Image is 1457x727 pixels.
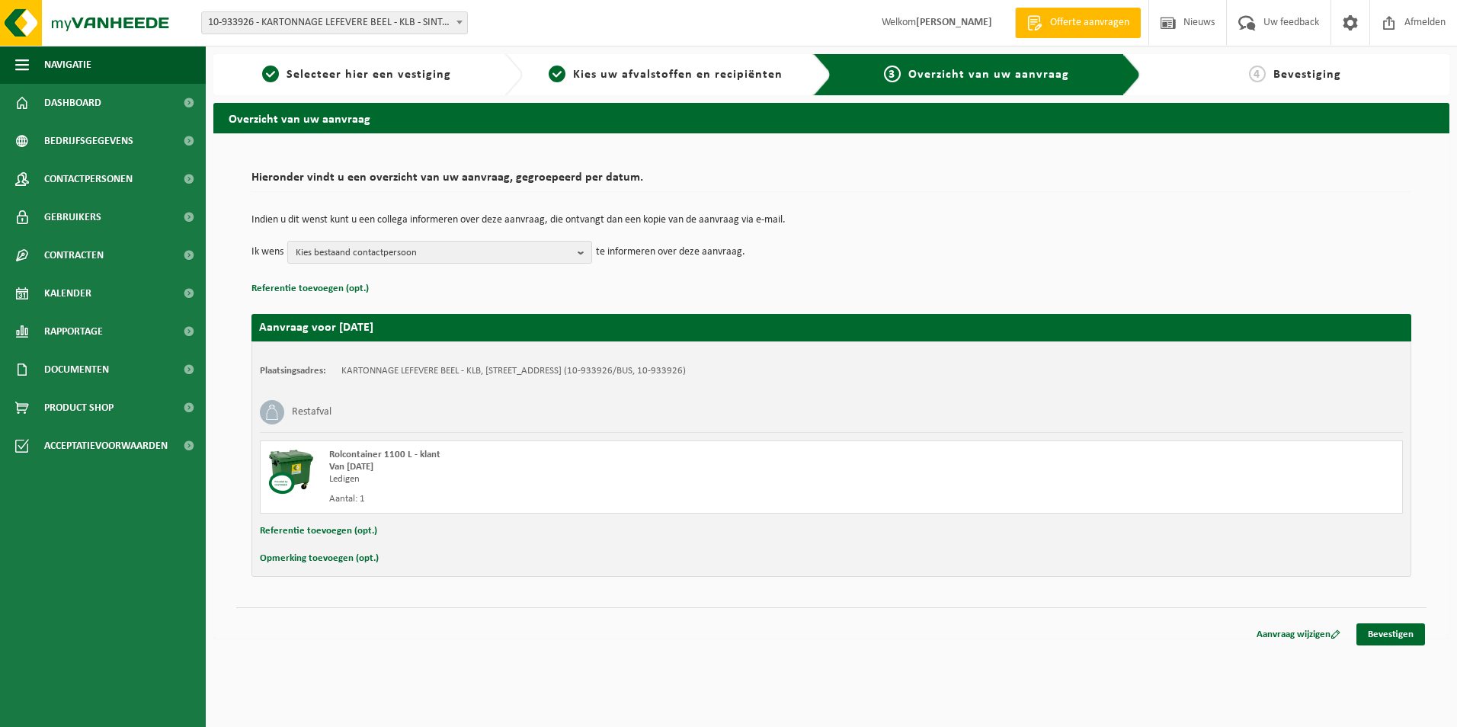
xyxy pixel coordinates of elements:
[1356,623,1425,645] a: Bevestigen
[573,69,783,81] span: Kies uw afvalstoffen en recipiënten
[260,521,377,541] button: Referentie toevoegen (opt.)
[1046,15,1133,30] span: Offerte aanvragen
[916,17,992,28] strong: [PERSON_NAME]
[8,693,255,727] iframe: chat widget
[530,66,802,84] a: 2Kies uw afvalstoffen en recipiënten
[202,12,467,34] span: 10-933926 - KARTONNAGE LEFEVERE BEEL - KLB - SINT-BAAFS-VIJVE
[213,103,1449,133] h2: Overzicht van uw aanvraag
[44,312,103,351] span: Rapportage
[329,450,440,460] span: Rolcontainer 1100 L - klant
[44,46,91,84] span: Navigatie
[44,351,109,389] span: Documenten
[884,66,901,82] span: 3
[268,449,314,495] img: WB-1100-CU.png
[44,427,168,465] span: Acceptatievoorwaarden
[596,241,745,264] p: te informeren over deze aanvraag.
[296,242,572,264] span: Kies bestaand contactpersoon
[201,11,468,34] span: 10-933926 - KARTONNAGE LEFEVERE BEEL - KLB - SINT-BAAFS-VIJVE
[341,365,686,377] td: KARTONNAGE LEFEVERE BEEL - KLB, [STREET_ADDRESS] (10-933926/BUS, 10-933926)
[329,493,892,505] div: Aantal: 1
[44,389,114,427] span: Product Shop
[1245,623,1352,645] a: Aanvraag wijzigen
[221,66,492,84] a: 1Selecteer hier een vestiging
[1249,66,1266,82] span: 4
[549,66,565,82] span: 2
[44,274,91,312] span: Kalender
[329,462,373,472] strong: Van [DATE]
[44,198,101,236] span: Gebruikers
[44,236,104,274] span: Contracten
[329,473,892,485] div: Ledigen
[44,84,101,122] span: Dashboard
[260,366,326,376] strong: Plaatsingsadres:
[908,69,1069,81] span: Overzicht van uw aanvraag
[251,279,369,299] button: Referentie toevoegen (opt.)
[287,69,451,81] span: Selecteer hier een vestiging
[251,241,283,264] p: Ik wens
[251,215,1411,226] p: Indien u dit wenst kunt u een collega informeren over deze aanvraag, die ontvangt dan een kopie v...
[44,160,133,198] span: Contactpersonen
[1273,69,1341,81] span: Bevestiging
[260,549,379,568] button: Opmerking toevoegen (opt.)
[44,122,133,160] span: Bedrijfsgegevens
[292,400,331,424] h3: Restafval
[287,241,592,264] button: Kies bestaand contactpersoon
[1015,8,1141,38] a: Offerte aanvragen
[259,322,373,334] strong: Aanvraag voor [DATE]
[262,66,279,82] span: 1
[251,171,1411,192] h2: Hieronder vindt u een overzicht van uw aanvraag, gegroepeerd per datum.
